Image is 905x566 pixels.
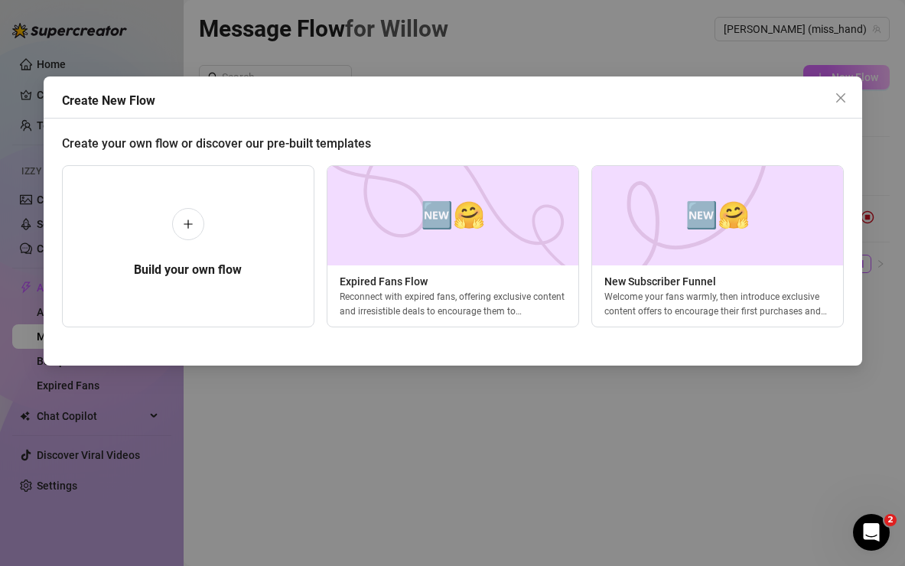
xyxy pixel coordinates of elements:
[62,92,862,110] div: Create New Flow
[591,273,842,290] span: New Subscriber Funnel
[828,92,853,104] span: Close
[884,514,897,526] span: 2
[420,195,484,236] span: 🆕🤗
[327,273,578,290] span: Expired Fans Flow
[835,92,847,104] span: close
[591,290,842,317] div: Welcome your fans warmly, then introduce exclusive content offers to encourage their first purcha...
[134,261,242,279] h5: Build your own flow
[853,514,890,551] iframe: Intercom live chat
[327,290,578,317] div: Reconnect with expired fans, offering exclusive content and irresistible deals to encourage them ...
[62,136,371,151] span: Create your own flow or discover our pre-built templates
[828,86,853,110] button: Close
[182,219,193,229] span: plus
[685,195,749,236] span: 🆕🤗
